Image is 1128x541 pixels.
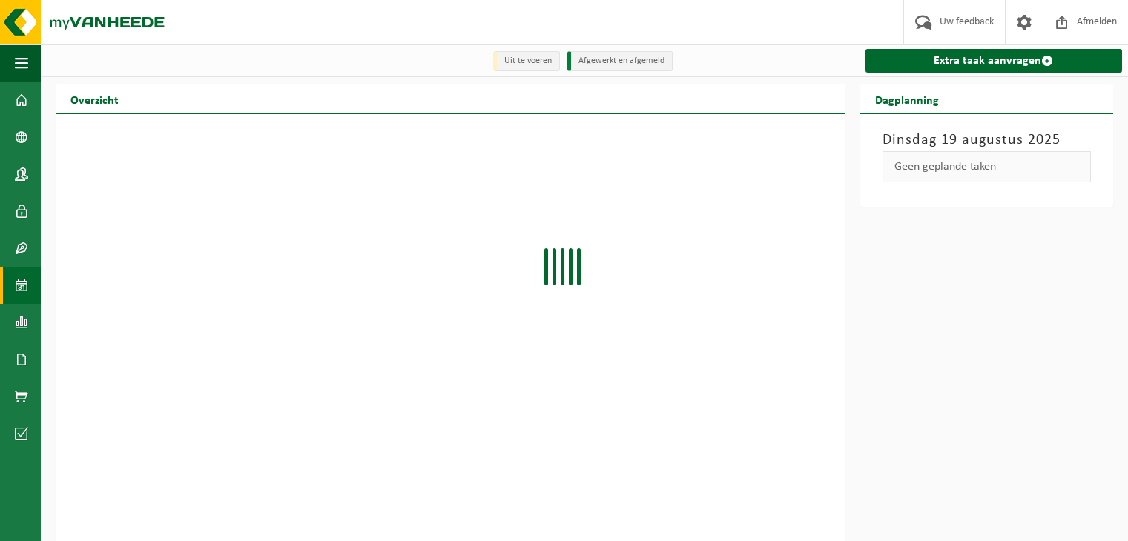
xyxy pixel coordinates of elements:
li: Uit te voeren [493,51,560,71]
h2: Overzicht [56,84,133,113]
li: Afgewerkt en afgemeld [567,51,673,71]
h3: Dinsdag 19 augustus 2025 [883,129,1092,151]
a: Extra taak aanvragen [865,49,1123,73]
h2: Dagplanning [860,84,954,113]
div: Geen geplande taken [883,151,1092,182]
